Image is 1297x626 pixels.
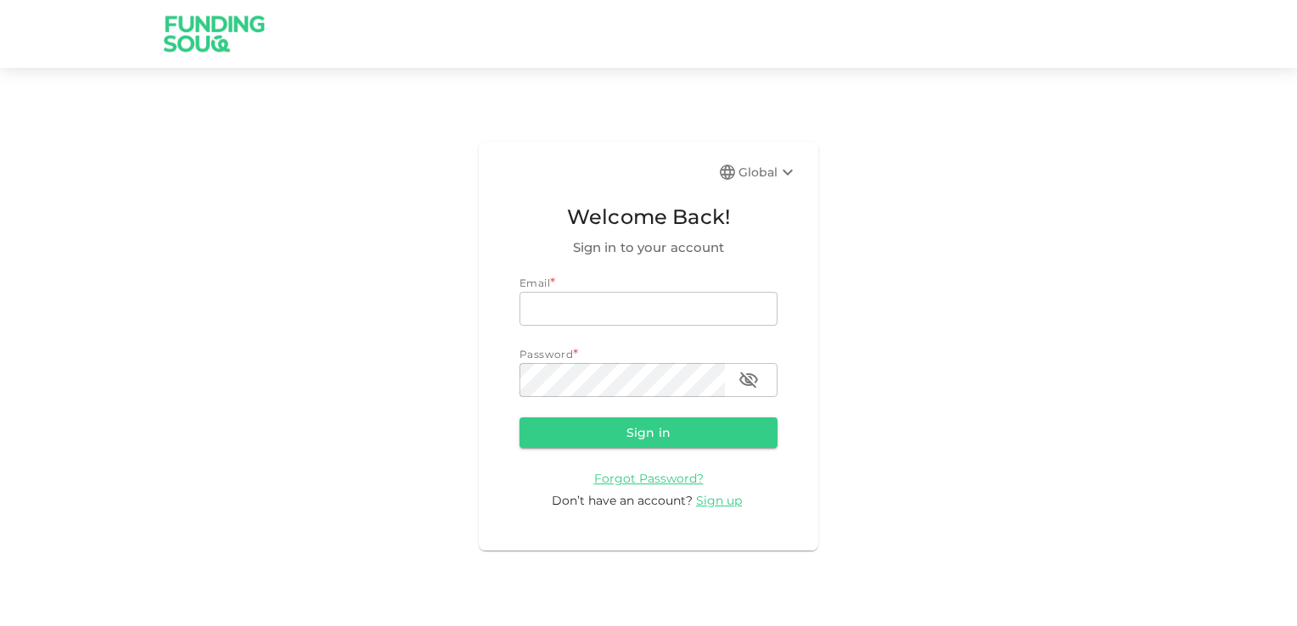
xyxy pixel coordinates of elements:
[519,363,725,397] input: password
[519,417,778,448] button: Sign in
[594,471,704,486] span: Forgot Password?
[519,348,573,361] span: Password
[519,238,778,258] span: Sign in to your account
[552,493,693,508] span: Don’t have an account?
[696,493,742,508] span: Sign up
[519,292,778,326] input: email
[738,162,798,182] div: Global
[519,201,778,233] span: Welcome Back!
[594,470,704,486] a: Forgot Password?
[519,277,550,289] span: Email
